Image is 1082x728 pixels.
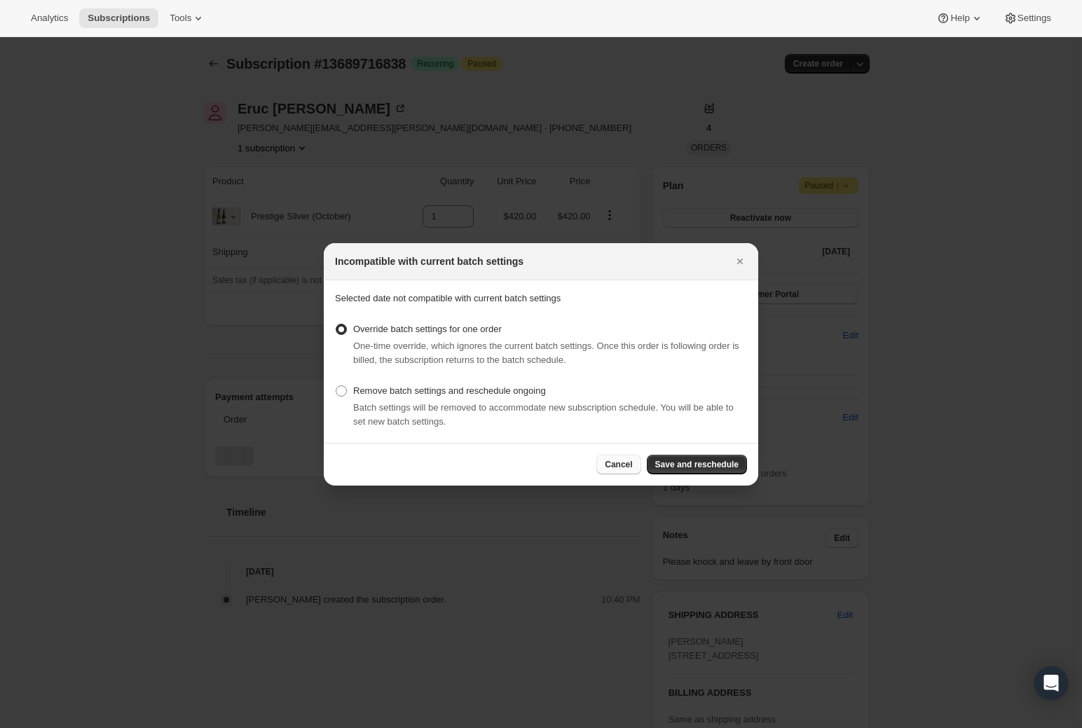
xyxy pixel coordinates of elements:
[79,8,158,28] button: Subscriptions
[596,455,641,474] button: Cancel
[655,459,739,470] span: Save and reschedule
[353,385,546,396] span: Remove batch settings and reschedule ongoing
[730,252,750,271] button: Close
[928,8,992,28] button: Help
[170,13,191,24] span: Tools
[335,254,523,268] h2: Incompatible with current batch settings
[353,402,734,427] span: Batch settings will be removed to accommodate new subscription schedule. You will be able to set ...
[1018,13,1051,24] span: Settings
[22,8,76,28] button: Analytics
[31,13,68,24] span: Analytics
[995,8,1060,28] button: Settings
[88,13,150,24] span: Subscriptions
[353,341,739,365] span: One-time override, which ignores the current batch settings. Once this order is following order i...
[353,324,502,334] span: Override batch settings for one order
[335,293,561,303] span: Selected date not compatible with current batch settings
[950,13,969,24] span: Help
[605,459,632,470] span: Cancel
[161,8,214,28] button: Tools
[1034,666,1068,700] div: Open Intercom Messenger
[647,455,747,474] button: Save and reschedule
